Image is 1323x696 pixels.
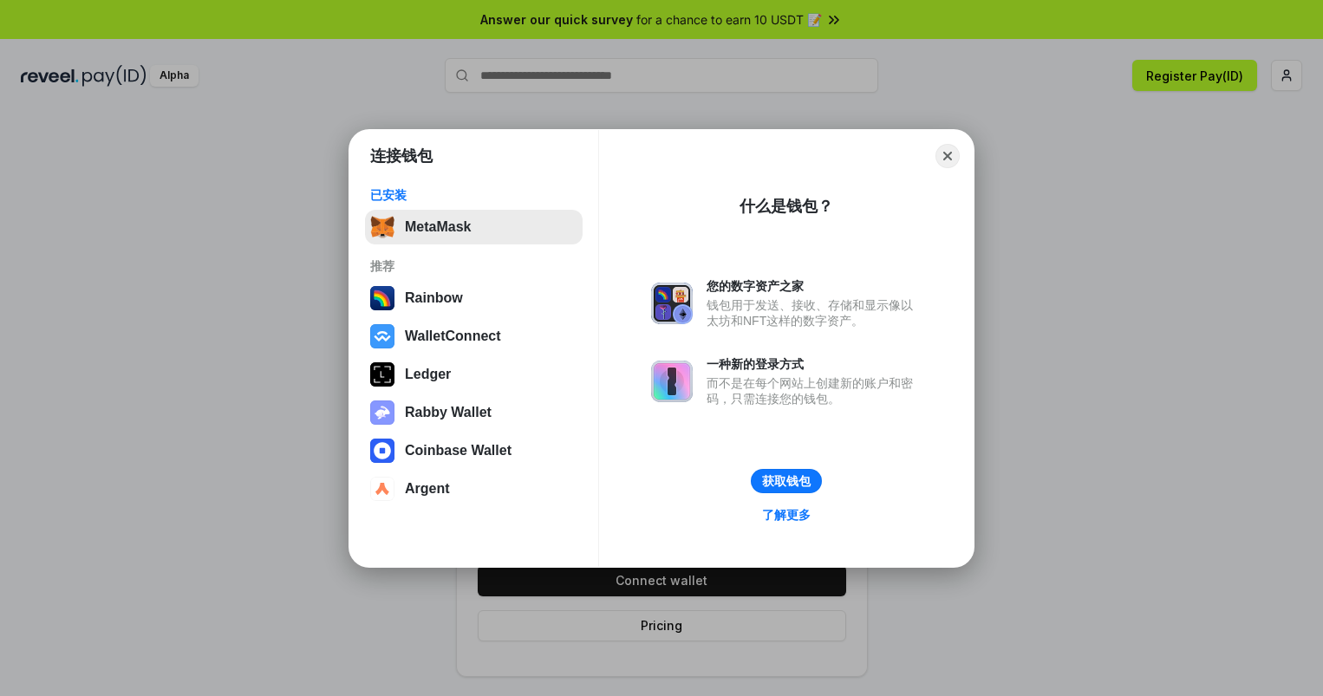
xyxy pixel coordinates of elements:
div: Rabby Wallet [405,405,492,420]
div: 您的数字资产之家 [707,278,922,294]
button: Argent [365,472,583,506]
img: svg+xml,%3Csvg%20width%3D%2228%22%20height%3D%2228%22%20viewBox%3D%220%200%2028%2028%22%20fill%3D... [370,324,394,348]
div: 而不是在每个网站上创建新的账户和密码，只需连接您的钱包。 [707,375,922,407]
img: svg+xml,%3Csvg%20xmlns%3D%22http%3A%2F%2Fwww.w3.org%2F2000%2Fsvg%22%20fill%3D%22none%22%20viewBox... [651,283,693,324]
button: MetaMask [365,210,583,244]
div: 什么是钱包？ [740,196,833,217]
div: 已安装 [370,187,577,203]
button: Close [935,144,960,168]
button: Rabby Wallet [365,395,583,430]
img: svg+xml,%3Csvg%20width%3D%2228%22%20height%3D%2228%22%20viewBox%3D%220%200%2028%2028%22%20fill%3D... [370,477,394,501]
div: 一种新的登录方式 [707,356,922,372]
img: svg+xml,%3Csvg%20fill%3D%22none%22%20height%3D%2233%22%20viewBox%3D%220%200%2035%2033%22%20width%... [370,215,394,239]
a: 了解更多 [752,504,821,526]
div: Rainbow [405,290,463,306]
div: 获取钱包 [762,473,811,489]
div: Argent [405,481,450,497]
div: Coinbase Wallet [405,443,512,459]
button: Rainbow [365,281,583,315]
h1: 连接钱包 [370,146,433,166]
div: 了解更多 [762,507,811,523]
button: WalletConnect [365,319,583,354]
img: svg+xml,%3Csvg%20xmlns%3D%22http%3A%2F%2Fwww.w3.org%2F2000%2Fsvg%22%20fill%3D%22none%22%20viewBox... [651,361,693,402]
button: Coinbase Wallet [365,433,583,468]
img: svg+xml,%3Csvg%20width%3D%22120%22%20height%3D%22120%22%20viewBox%3D%220%200%20120%20120%22%20fil... [370,286,394,310]
div: Ledger [405,367,451,382]
button: Ledger [365,357,583,392]
img: svg+xml,%3Csvg%20xmlns%3D%22http%3A%2F%2Fwww.w3.org%2F2000%2Fsvg%22%20width%3D%2228%22%20height%3... [370,362,394,387]
div: WalletConnect [405,328,501,344]
div: 推荐 [370,258,577,274]
div: MetaMask [405,219,471,235]
img: svg+xml,%3Csvg%20xmlns%3D%22http%3A%2F%2Fwww.w3.org%2F2000%2Fsvg%22%20fill%3D%22none%22%20viewBox... [370,400,394,425]
button: 获取钱包 [751,469,822,493]
div: 钱包用于发送、接收、存储和显示像以太坊和NFT这样的数字资产。 [707,297,922,328]
img: svg+xml,%3Csvg%20width%3D%2228%22%20height%3D%2228%22%20viewBox%3D%220%200%2028%2028%22%20fill%3D... [370,439,394,463]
